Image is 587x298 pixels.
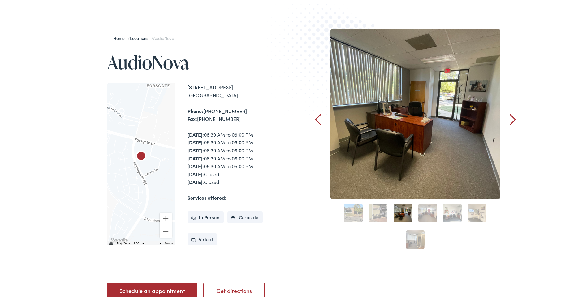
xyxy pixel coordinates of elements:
button: Keyboard shortcuts [109,240,113,244]
h1: AudioNova [107,51,296,71]
a: Terms (opens in new tab) [165,240,173,244]
li: Virtual [188,232,217,244]
a: 5 [443,203,462,221]
strong: [DATE]: [188,169,204,176]
a: Home [113,34,128,40]
strong: [DATE]: [188,138,204,144]
strong: Services offered: [188,193,227,200]
button: Map Scale: 200 m per 55 pixels [132,239,163,244]
a: 6 [468,203,486,221]
a: 7 [406,229,425,248]
button: Zoom out [160,224,172,236]
li: In Person [188,210,224,222]
div: 08:30 AM to 05:00 PM 08:30 AM to 05:00 PM 08:30 AM to 05:00 PM 08:30 AM to 05:00 PM 08:30 AM to 0... [188,129,296,185]
strong: Phone: [188,106,203,113]
a: 1 [344,203,363,221]
span: / / [113,34,174,40]
a: Open this area in Google Maps (opens a new window) [109,236,129,244]
a: Locations [130,34,151,40]
span: AudioNova [153,34,174,40]
strong: [DATE]: [188,146,204,152]
li: Curbside [227,210,263,222]
button: Map Data [117,240,130,244]
strong: Fax: [188,114,197,121]
strong: [DATE]: [188,177,204,184]
strong: [DATE]: [188,130,204,137]
span: 200 m [134,240,143,244]
img: Google [109,236,129,244]
strong: [DATE]: [188,161,204,168]
button: Zoom in [160,211,172,224]
div: AudioNova [134,148,149,163]
a: Next [510,113,516,124]
a: 3 [394,203,412,221]
strong: [DATE]: [188,154,204,160]
a: 2 [369,203,387,221]
a: Prev [315,113,321,124]
div: [STREET_ADDRESS] [GEOGRAPHIC_DATA] [188,82,296,98]
a: 4 [418,203,437,221]
div: [PHONE_NUMBER] [PHONE_NUMBER] [188,106,296,122]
